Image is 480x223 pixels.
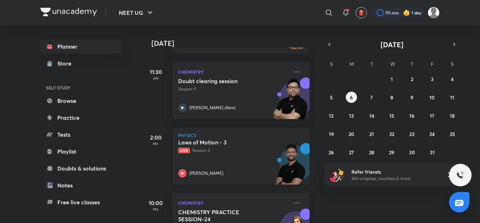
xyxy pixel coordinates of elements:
[40,128,122,142] a: Tests
[326,147,337,158] button: October 26, 2025
[456,171,465,179] img: ttu
[189,170,223,176] p: [PERSON_NAME]
[409,112,414,119] abbr: October 16, 2025
[389,131,394,137] abbr: October 22, 2025
[389,112,394,119] abbr: October 15, 2025
[40,39,122,54] a: Planner
[406,73,417,85] button: October 2, 2025
[450,94,454,101] abbr: October 11, 2025
[451,76,454,82] abbr: October 4, 2025
[329,131,334,137] abbr: October 19, 2025
[351,175,438,182] p: Win a laptop, vouchers & more
[430,149,435,156] abbr: October 31, 2025
[178,148,190,153] span: Live
[447,128,458,140] button: October 25, 2025
[366,147,377,158] button: October 28, 2025
[57,59,76,68] div: Store
[40,161,122,175] a: Doubts & solutions
[40,8,97,16] img: Company Logo
[40,82,122,94] h6: SELF STUDY
[115,6,158,20] button: NEET UG
[178,68,288,76] p: Chemistry
[410,61,413,67] abbr: Thursday
[390,61,395,67] abbr: Wednesday
[178,86,288,92] p: Session 9
[369,131,374,137] abbr: October 21, 2025
[326,92,337,103] button: October 5, 2025
[430,112,434,119] abbr: October 17, 2025
[451,61,454,67] abbr: Saturday
[450,112,455,119] abbr: October 18, 2025
[178,209,266,223] h5: CHEMISTRY PRACTICE SESSION-24
[431,76,434,82] abbr: October 3, 2025
[391,76,393,82] abbr: October 1, 2025
[151,39,317,48] h4: [DATE]
[427,92,438,103] button: October 10, 2025
[349,131,354,137] abbr: October 20, 2025
[329,112,333,119] abbr: October 12, 2025
[403,9,410,16] img: streak
[447,92,458,103] button: October 11, 2025
[349,112,354,119] abbr: October 13, 2025
[390,94,393,101] abbr: October 8, 2025
[406,128,417,140] button: October 23, 2025
[142,142,170,146] p: PM
[427,110,438,121] button: October 17, 2025
[366,110,377,121] button: October 14, 2025
[142,199,170,207] h5: 10:00
[40,8,97,18] a: Company Logo
[411,76,413,82] abbr: October 2, 2025
[370,61,373,67] abbr: Tuesday
[40,144,122,159] a: Playlist
[189,105,235,111] p: [PERSON_NAME] (Akm)
[40,94,122,108] a: Browse
[409,149,415,156] abbr: October 30, 2025
[447,110,458,121] button: October 18, 2025
[40,56,122,70] a: Store
[142,133,170,142] h5: 2:00
[389,149,394,156] abbr: October 29, 2025
[178,133,304,137] p: Physics
[40,178,122,192] a: Notes
[427,128,438,140] button: October 24, 2025
[330,94,333,101] abbr: October 5, 2025
[406,110,417,121] button: October 16, 2025
[366,92,377,103] button: October 7, 2025
[142,68,170,76] h5: 11:30
[369,112,374,119] abbr: October 14, 2025
[330,168,344,182] img: referral
[142,76,170,80] p: AM
[326,128,337,140] button: October 19, 2025
[427,147,438,158] button: October 31, 2025
[386,110,397,121] button: October 15, 2025
[142,207,170,211] p: PM
[178,139,266,146] h5: Laws of Motion - 3
[386,147,397,158] button: October 29, 2025
[271,143,310,192] img: unacademy
[410,94,413,101] abbr: October 9, 2025
[178,147,288,154] p: Session 3
[358,10,364,16] img: avatar
[334,39,449,49] button: [DATE]
[350,61,354,67] abbr: Monday
[427,73,438,85] button: October 3, 2025
[346,147,357,158] button: October 27, 2025
[409,131,415,137] abbr: October 23, 2025
[178,199,288,207] p: Chemistry
[386,92,397,103] button: October 8, 2025
[40,195,122,209] a: Free live classes
[366,128,377,140] button: October 21, 2025
[178,78,266,85] h5: Doubt clearing session
[370,94,373,101] abbr: October 7, 2025
[369,149,374,156] abbr: October 28, 2025
[406,92,417,103] button: October 9, 2025
[346,92,357,103] button: October 6, 2025
[326,110,337,121] button: October 12, 2025
[350,94,353,101] abbr: October 6, 2025
[429,131,435,137] abbr: October 24, 2025
[450,131,455,137] abbr: October 25, 2025
[351,168,438,175] h6: Refer friends
[447,73,458,85] button: October 4, 2025
[346,110,357,121] button: October 13, 2025
[349,149,354,156] abbr: October 27, 2025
